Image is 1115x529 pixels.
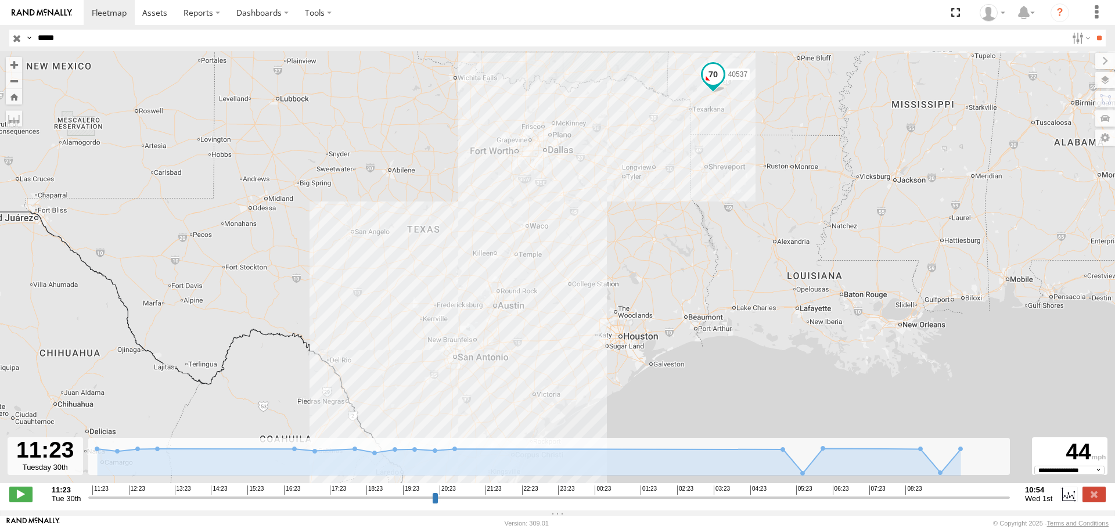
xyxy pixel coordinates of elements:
span: 13:23 [175,485,191,495]
span: 21:23 [485,485,502,495]
div: Version: 309.01 [505,520,549,527]
span: 02:23 [677,485,693,495]
span: 11:23 [92,485,109,495]
span: 04:23 [750,485,767,495]
label: Play/Stop [9,487,33,502]
i: ? [1051,3,1069,22]
strong: 10:54 [1025,485,1052,494]
button: Zoom out [6,73,22,89]
span: 07:23 [869,485,886,495]
span: 17:23 [330,485,346,495]
span: Tue 30th Sep 2025 [52,494,81,503]
span: Wed 1st Oct 2025 [1025,494,1052,503]
span: 00:23 [595,485,611,495]
a: Terms and Conditions [1047,520,1109,527]
span: 20:23 [440,485,456,495]
strong: 11:23 [52,485,81,494]
label: Measure [6,110,22,127]
span: 14:23 [211,485,227,495]
button: Zoom in [6,57,22,73]
span: 01:23 [641,485,657,495]
img: rand-logo.svg [12,9,72,17]
label: Search Filter Options [1067,30,1092,46]
span: 05:23 [796,485,812,495]
div: Caseta Laredo TX [976,4,1009,21]
span: 03:23 [714,485,730,495]
div: 44 [1034,439,1106,466]
button: Zoom Home [6,89,22,105]
label: Map Settings [1095,129,1115,146]
span: 12:23 [129,485,145,495]
span: 40537 [728,70,747,78]
span: 23:23 [558,485,574,495]
span: 06:23 [833,485,849,495]
span: 08:23 [905,485,922,495]
span: 16:23 [284,485,300,495]
label: Close [1082,487,1106,502]
a: Visit our Website [6,517,60,529]
span: 19:23 [403,485,419,495]
span: 18:23 [366,485,383,495]
span: 22:23 [522,485,538,495]
div: © Copyright 2025 - [993,520,1109,527]
label: Search Query [24,30,34,46]
span: 15:23 [247,485,264,495]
